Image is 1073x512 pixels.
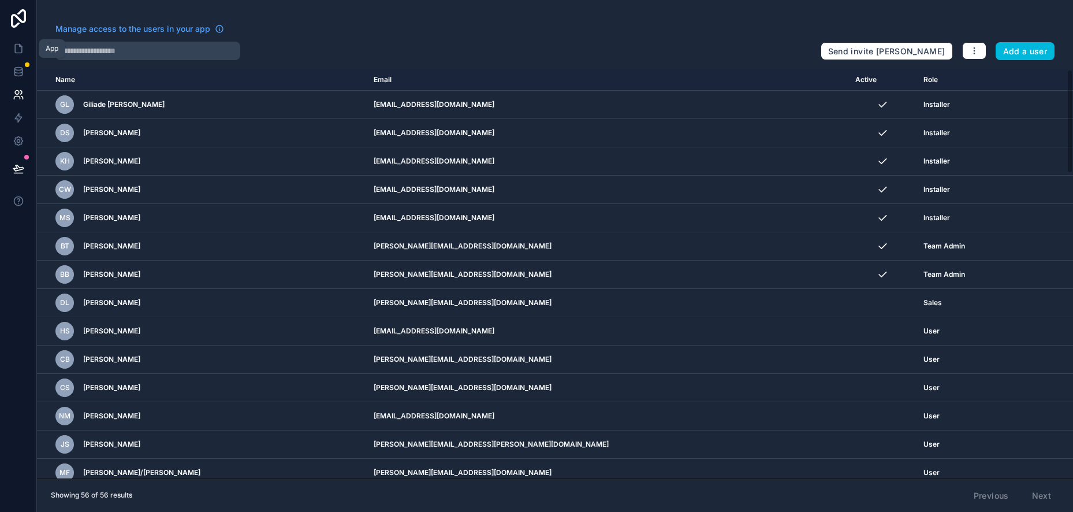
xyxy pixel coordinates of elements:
[83,298,140,307] span: [PERSON_NAME]
[59,213,70,222] span: MS
[923,411,940,421] span: User
[367,261,848,289] td: [PERSON_NAME][EMAIL_ADDRESS][DOMAIN_NAME]
[923,213,950,222] span: Installer
[83,185,140,194] span: [PERSON_NAME]
[916,69,1024,91] th: Role
[367,119,848,147] td: [EMAIL_ADDRESS][DOMAIN_NAME]
[60,298,69,307] span: DL
[923,440,940,449] span: User
[83,157,140,166] span: [PERSON_NAME]
[367,459,848,487] td: [PERSON_NAME][EMAIL_ADDRESS][DOMAIN_NAME]
[367,176,848,204] td: [EMAIL_ADDRESS][DOMAIN_NAME]
[923,468,940,477] span: User
[83,355,140,364] span: [PERSON_NAME]
[60,327,70,336] span: HS
[59,185,71,194] span: CW
[51,491,132,500] span: Showing 56 of 56 results
[821,42,953,61] button: Send invite [PERSON_NAME]
[55,23,224,35] a: Manage access to the users in your app
[83,100,165,109] span: Giliade [PERSON_NAME]
[83,440,140,449] span: [PERSON_NAME]
[367,374,848,402] td: [PERSON_NAME][EMAIL_ADDRESS][DOMAIN_NAME]
[60,100,69,109] span: GL
[367,346,848,374] td: [PERSON_NAME][EMAIL_ADDRESS][DOMAIN_NAME]
[367,402,848,431] td: [EMAIL_ADDRESS][DOMAIN_NAME]
[848,69,916,91] th: Active
[60,355,70,364] span: CB
[60,383,70,392] span: CS
[60,128,70,138] span: DS
[61,440,69,449] span: JS
[367,317,848,346] td: [EMAIL_ADDRESS][DOMAIN_NAME]
[83,411,140,421] span: [PERSON_NAME]
[83,128,140,138] span: [PERSON_NAME]
[923,383,940,392] span: User
[83,213,140,222] span: [PERSON_NAME]
[37,69,1073,478] div: scrollable content
[46,44,58,53] div: App
[367,232,848,261] td: [PERSON_NAME][EMAIL_ADDRESS][DOMAIN_NAME]
[59,411,70,421] span: NM
[367,69,848,91] th: Email
[367,289,848,317] td: [PERSON_NAME][EMAIL_ADDRESS][DOMAIN_NAME]
[83,270,140,279] span: [PERSON_NAME]
[60,270,69,279] span: BB
[55,23,210,35] span: Manage access to the users in your app
[61,242,69,251] span: BT
[367,91,848,119] td: [EMAIL_ADDRESS][DOMAIN_NAME]
[923,355,940,364] span: User
[367,204,848,232] td: [EMAIL_ADDRESS][DOMAIN_NAME]
[996,42,1055,61] button: Add a user
[59,468,70,477] span: MF
[923,157,950,166] span: Installer
[923,298,942,307] span: Sales
[83,242,140,251] span: [PERSON_NAME]
[923,242,965,251] span: Team Admin
[367,147,848,176] td: [EMAIL_ADDRESS][DOMAIN_NAME]
[923,128,950,138] span: Installer
[367,431,848,459] td: [PERSON_NAME][EMAIL_ADDRESS][PERSON_NAME][DOMAIN_NAME]
[923,100,950,109] span: Installer
[37,69,367,91] th: Name
[83,468,200,477] span: [PERSON_NAME]/[PERSON_NAME]
[60,157,70,166] span: KH
[83,327,140,336] span: [PERSON_NAME]
[83,383,140,392] span: [PERSON_NAME]
[923,270,965,279] span: Team Admin
[923,327,940,336] span: User
[923,185,950,194] span: Installer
